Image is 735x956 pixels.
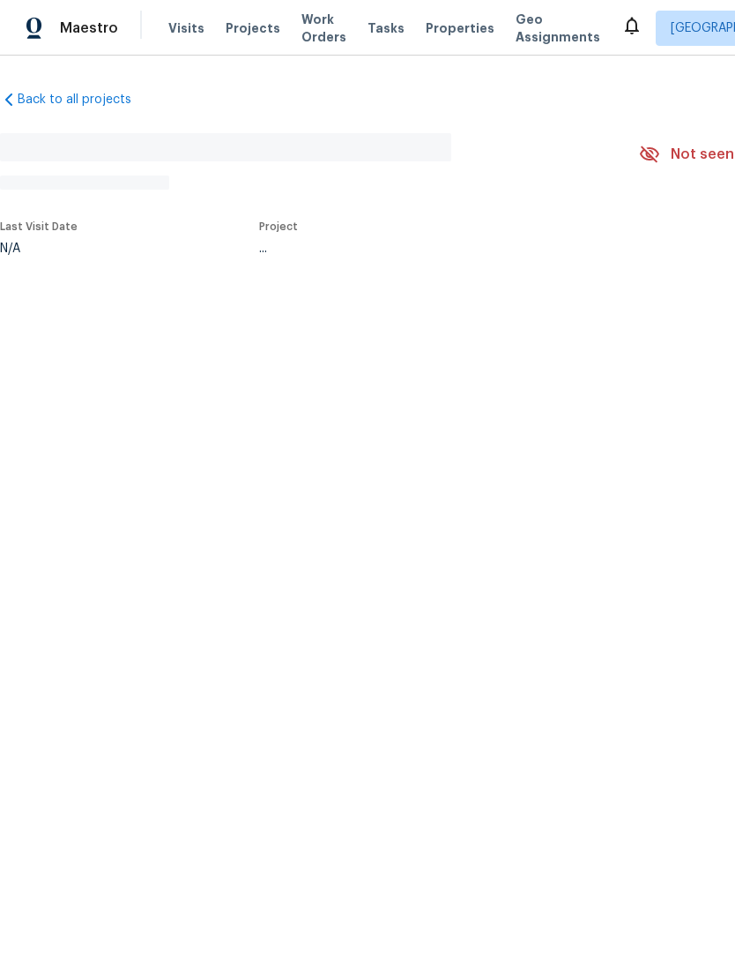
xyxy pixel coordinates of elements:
[60,19,118,37] span: Maestro
[301,11,346,46] span: Work Orders
[168,19,204,37] span: Visits
[516,11,600,46] span: Geo Assignments
[259,243,598,255] div: ...
[367,22,405,34] span: Tasks
[259,221,298,232] span: Project
[426,19,494,37] span: Properties
[226,19,280,37] span: Projects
